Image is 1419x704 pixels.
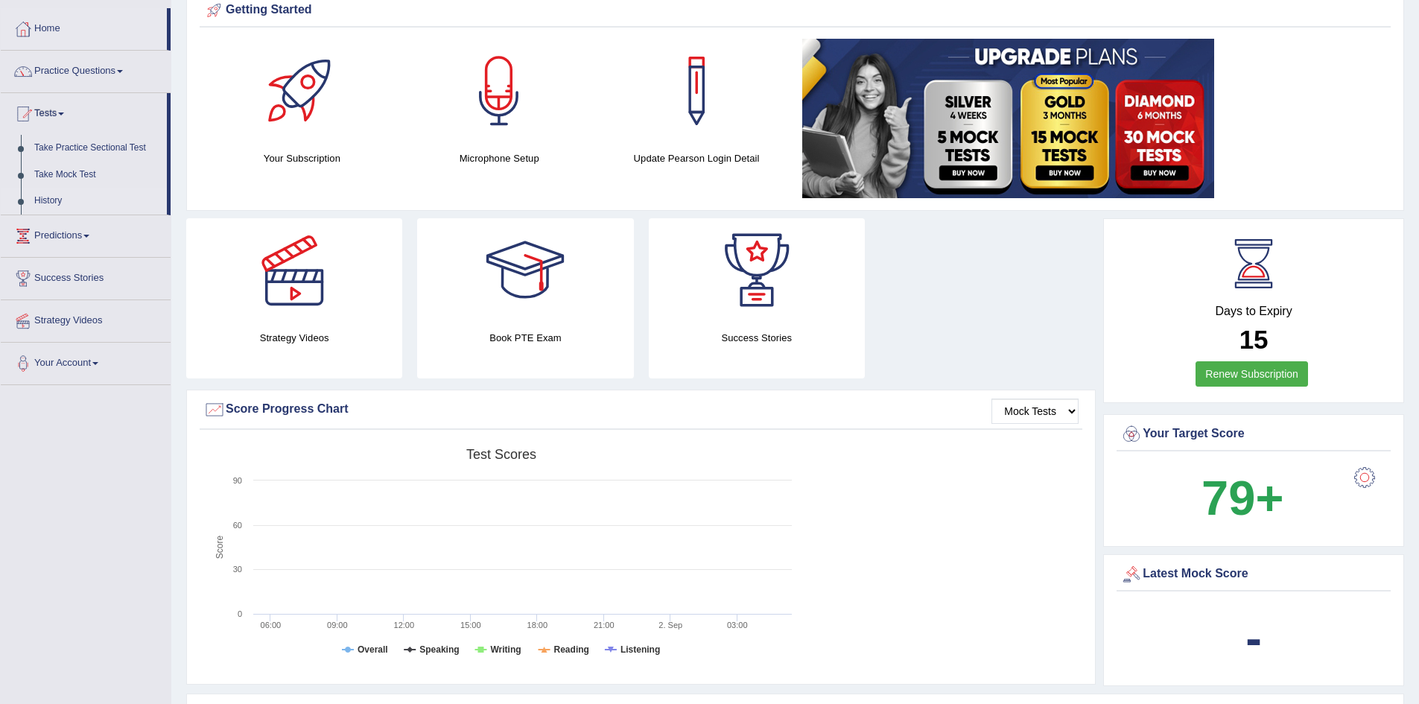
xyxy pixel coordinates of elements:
text: 12:00 [394,621,415,630]
b: 79+ [1201,471,1283,525]
h4: Your Subscription [211,150,393,166]
h4: Book PTE Exam [417,330,633,346]
a: Take Mock Test [28,162,167,188]
text: 09:00 [327,621,348,630]
a: Predictions [1,215,171,253]
h4: Success Stories [649,330,865,346]
a: Practice Questions [1,51,171,88]
div: Score Progress Chart [203,399,1079,421]
h4: Microphone Setup [408,150,591,166]
div: Latest Mock Score [1120,563,1387,586]
b: - [1245,611,1262,665]
a: Renew Subscription [1196,361,1308,387]
tspan: Overall [358,644,388,655]
b: 15 [1239,325,1269,354]
a: Home [1,8,167,45]
a: Strategy Videos [1,300,171,337]
text: 18:00 [527,621,548,630]
h4: Strategy Videos [186,330,402,346]
h4: Update Pearson Login Detail [606,150,788,166]
img: small5.jpg [802,39,1214,198]
text: 60 [233,521,242,530]
text: 90 [233,476,242,485]
a: History [28,188,167,215]
tspan: Writing [490,644,521,655]
tspan: Score [215,536,225,559]
tspan: Listening [620,644,660,655]
tspan: Speaking [419,644,459,655]
h4: Days to Expiry [1120,305,1387,318]
text: 30 [233,565,242,574]
text: 21:00 [594,621,615,630]
text: 0 [238,609,242,618]
a: Tests [1,93,167,130]
tspan: 2. Sep [658,621,682,630]
tspan: Reading [554,644,589,655]
a: Take Practice Sectional Test [28,135,167,162]
text: 15:00 [460,621,481,630]
a: Success Stories [1,258,171,295]
text: 03:00 [727,621,748,630]
text: 06:00 [261,621,282,630]
a: Your Account [1,343,171,380]
div: Your Target Score [1120,423,1387,445]
tspan: Test scores [466,447,536,462]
